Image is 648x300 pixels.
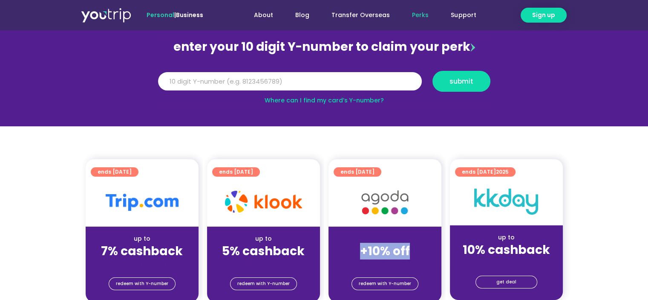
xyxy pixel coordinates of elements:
[147,11,174,19] span: Personal
[91,167,138,177] a: ends [DATE]
[521,8,567,23] a: Sign up
[457,258,556,267] div: (for stays only)
[432,71,490,92] button: submit
[230,277,297,290] a: redeem with Y-number
[351,277,418,290] a: redeem with Y-number
[340,167,374,177] span: ends [DATE]
[243,7,284,23] a: About
[214,259,313,268] div: (for stays only)
[401,7,440,23] a: Perks
[457,233,556,242] div: up to
[101,243,183,259] strong: 7% cashback
[360,243,410,259] strong: +10% off
[158,71,490,98] form: Y Number
[92,234,192,243] div: up to
[440,7,487,23] a: Support
[462,167,509,177] span: ends [DATE]
[463,242,550,258] strong: 10% cashback
[154,36,495,58] div: enter your 10 digit Y-number to claim your perk
[449,78,473,84] span: submit
[335,259,435,268] div: (for stays only)
[237,278,290,290] span: redeem with Y-number
[496,168,509,175] span: 2025
[359,278,411,290] span: redeem with Y-number
[377,234,393,243] span: up to
[98,167,132,177] span: ends [DATE]
[455,167,516,177] a: ends [DATE]2025
[265,96,384,105] a: Where can I find my card’s Y-number?
[109,277,176,290] a: redeem with Y-number
[320,7,401,23] a: Transfer Overseas
[284,7,320,23] a: Blog
[226,7,487,23] nav: Menu
[496,276,516,288] span: get deal
[158,72,422,91] input: 10 digit Y-number (e.g. 8123456789)
[475,276,537,288] a: get deal
[214,234,313,243] div: up to
[92,259,192,268] div: (for stays only)
[116,278,168,290] span: redeem with Y-number
[222,243,305,259] strong: 5% cashback
[219,167,253,177] span: ends [DATE]
[334,167,381,177] a: ends [DATE]
[147,11,203,19] span: |
[212,167,260,177] a: ends [DATE]
[532,11,555,20] span: Sign up
[176,11,203,19] a: Business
